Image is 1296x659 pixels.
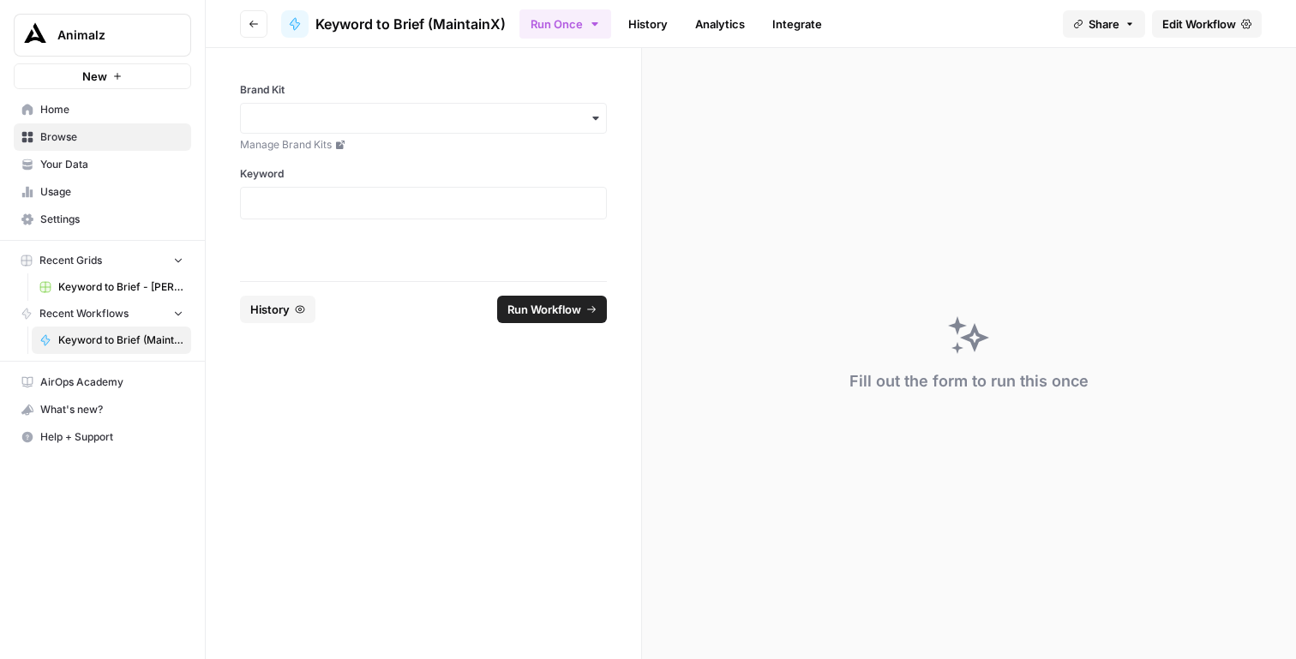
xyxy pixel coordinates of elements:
span: Edit Workflow [1162,15,1236,33]
span: Help + Support [40,429,183,445]
button: History [240,296,315,323]
button: Help + Support [14,423,191,451]
a: Settings [14,206,191,233]
span: Keyword to Brief (MaintainX) [315,14,506,34]
span: Home [40,102,183,117]
span: Settings [40,212,183,227]
div: Fill out the form to run this once [849,369,1089,393]
a: History [618,10,678,38]
span: AirOps Academy [40,374,183,390]
a: Usage [14,178,191,206]
span: Usage [40,184,183,200]
span: Recent Workflows [39,306,129,321]
span: Keyword to Brief (MaintainX) [58,332,183,348]
button: Recent Grids [14,248,191,273]
button: Recent Workflows [14,301,191,327]
label: Brand Kit [240,82,607,98]
button: Run Once [519,9,611,39]
a: Keyword to Brief - [PERSON_NAME] Code Grid [32,273,191,301]
a: Keyword to Brief (MaintainX) [281,10,506,38]
button: New [14,63,191,89]
a: Browse [14,123,191,151]
span: Keyword to Brief - [PERSON_NAME] Code Grid [58,279,183,295]
img: Animalz Logo [20,20,51,51]
a: Edit Workflow [1152,10,1262,38]
span: Run Workflow [507,301,581,318]
button: What's new? [14,396,191,423]
button: Run Workflow [497,296,607,323]
span: New [82,68,107,85]
span: Recent Grids [39,253,102,268]
span: Animalz [57,27,161,44]
a: AirOps Academy [14,368,191,396]
span: Share [1089,15,1119,33]
a: Analytics [685,10,755,38]
a: Home [14,96,191,123]
div: What's new? [15,397,190,422]
label: Keyword [240,166,607,182]
span: Your Data [40,157,183,172]
a: Your Data [14,151,191,178]
span: Browse [40,129,183,145]
span: History [250,301,290,318]
button: Share [1063,10,1145,38]
button: Workspace: Animalz [14,14,191,57]
a: Manage Brand Kits [240,137,607,153]
a: Integrate [762,10,832,38]
a: Keyword to Brief (MaintainX) [32,327,191,354]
